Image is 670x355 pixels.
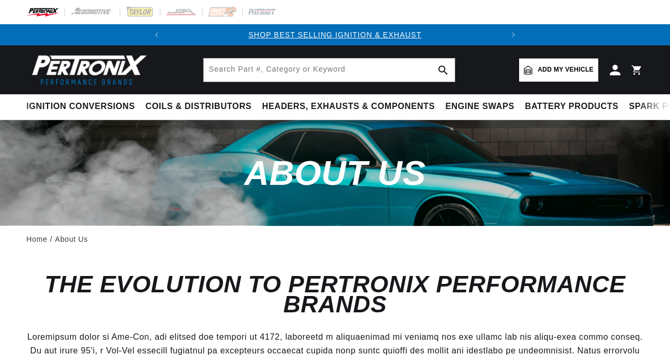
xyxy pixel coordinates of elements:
summary: Ignition Conversions [26,94,140,119]
h2: THE EVOLUTION TO PERTRONIX PERFORMANCE BRANDS [26,274,644,315]
a: Add my vehicle [519,58,598,82]
span: About Us [244,154,426,192]
a: SHOP BEST SELLING IGNITION & EXHAUST [248,31,422,39]
img: Pertronix [26,52,148,88]
summary: Coils & Distributors [140,94,257,119]
summary: Engine Swaps [440,94,520,119]
span: Coils & Distributors [146,101,252,112]
a: About Us [55,233,88,245]
button: Translation missing: en.sections.announcements.next_announcement [503,24,524,45]
span: Engine Swaps [445,101,514,112]
div: 1 of 2 [167,29,503,41]
span: Battery Products [525,101,618,112]
span: Add my vehicle [538,65,594,75]
summary: Battery Products [520,94,624,119]
nav: breadcrumbs [26,233,644,245]
span: Headers, Exhausts & Components [262,101,435,112]
summary: Headers, Exhausts & Components [257,94,440,119]
a: Home [26,233,47,245]
div: Announcement [167,29,503,41]
span: Ignition Conversions [26,101,135,112]
button: search button [432,58,455,82]
input: Search Part #, Category or Keyword [204,58,455,82]
button: Translation missing: en.sections.announcements.previous_announcement [146,24,167,45]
